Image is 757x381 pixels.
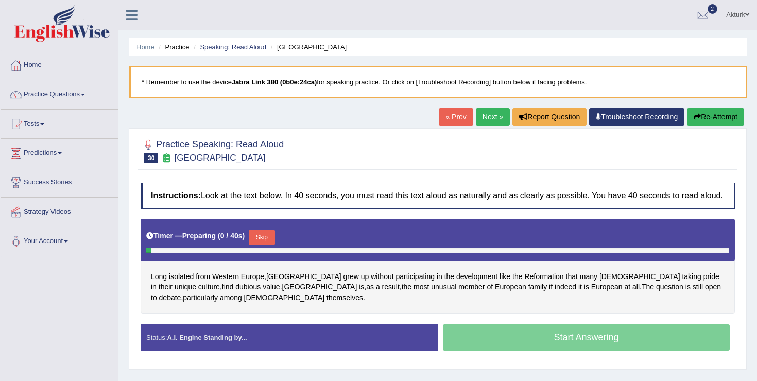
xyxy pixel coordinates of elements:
button: Skip [249,230,274,245]
span: Click to see word definition [196,271,210,282]
span: Click to see word definition [693,282,703,292]
button: Re-Attempt [687,108,744,126]
span: Click to see word definition [183,292,218,303]
span: Click to see word definition [151,282,157,292]
span: Click to see word definition [159,292,181,303]
span: Click to see word definition [359,282,364,292]
span: Click to see word definition [456,271,497,282]
button: Report Question [512,108,587,126]
li: Practice [156,42,189,52]
b: Jabra Link 380 (0b0e:24ca) [232,78,317,86]
span: Click to see word definition [528,282,547,292]
span: Click to see word definition [578,282,582,292]
span: Click to see word definition [431,282,456,292]
b: 0 / 40s [220,232,243,240]
blockquote: * Remember to use the device for speaking practice. Or click on [Troubleshoot Recording] button b... [129,66,747,98]
span: Click to see word definition [241,271,264,282]
span: Click to see word definition [326,292,363,303]
span: Click to see word definition [705,282,721,292]
span: Click to see word definition [244,292,325,303]
span: Click to see word definition [599,271,680,282]
span: Click to see word definition [444,271,454,282]
span: Click to see word definition [685,282,691,292]
span: Click to see word definition [512,271,522,282]
li: [GEOGRAPHIC_DATA] [268,42,347,52]
span: Click to see word definition [371,271,393,282]
a: Troubleshoot Recording [589,108,684,126]
span: Click to see word definition [458,282,485,292]
a: Home [136,43,154,51]
span: Click to see word definition [220,292,242,303]
small: [GEOGRAPHIC_DATA] [175,153,266,163]
span: Click to see word definition [151,271,167,282]
span: Click to see word definition [437,271,442,282]
a: Next » [476,108,510,126]
span: Click to see word definition [624,282,630,292]
span: Click to see word definition [266,271,341,282]
span: Click to see word definition [212,271,239,282]
span: Click to see word definition [175,282,196,292]
span: Click to see word definition [495,282,526,292]
strong: A.I. Engine Standing by... [167,334,247,341]
span: Click to see word definition [222,282,234,292]
a: Speaking: Read Aloud [200,43,266,51]
span: Click to see word definition [632,282,640,292]
a: Predictions [1,139,118,165]
span: Click to see word definition [656,282,683,292]
span: Click to see word definition [198,282,220,292]
a: Tests [1,110,118,135]
span: Click to see word definition [580,271,597,282]
span: Click to see word definition [642,282,654,292]
a: Your Account [1,227,118,253]
b: Preparing [182,232,216,240]
span: Click to see word definition [343,271,359,282]
b: Instructions: [151,191,201,200]
h4: Look at the text below. In 40 seconds, you must read this text aloud as naturally and as clearly ... [141,183,735,209]
span: Click to see word definition [402,282,411,292]
span: Click to see word definition [566,271,578,282]
span: Click to see word definition [235,282,261,292]
span: Click to see word definition [682,271,701,282]
span: Click to see word definition [703,271,719,282]
span: Click to see word definition [524,271,563,282]
span: Click to see word definition [382,282,400,292]
b: ( [218,232,220,240]
span: Click to see word definition [263,282,280,292]
span: 2 [708,4,718,14]
span: Click to see word definition [361,271,369,282]
span: Click to see word definition [500,271,510,282]
span: Click to see word definition [396,271,435,282]
h5: Timer — [146,232,245,240]
span: Click to see word definition [282,282,357,292]
a: Success Stories [1,168,118,194]
span: 30 [144,153,158,163]
span: Click to see word definition [169,271,194,282]
span: Click to see word definition [414,282,429,292]
div: Status: [141,324,438,351]
span: Click to see word definition [376,282,380,292]
span: Click to see word definition [366,282,374,292]
b: ) [243,232,245,240]
a: Practice Questions [1,80,118,106]
span: Click to see word definition [555,282,576,292]
span: Click to see word definition [549,282,553,292]
span: Click to see word definition [151,292,157,303]
a: « Prev [439,108,473,126]
span: Click to see word definition [584,282,589,292]
h2: Practice Speaking: Read Aloud [141,137,284,163]
div: , , . , , . , . [141,219,735,314]
span: Click to see word definition [487,282,493,292]
span: Click to see word definition [591,282,623,292]
a: Strategy Videos [1,198,118,223]
small: Exam occurring question [161,153,171,163]
a: Home [1,51,118,77]
span: Click to see word definition [159,282,173,292]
